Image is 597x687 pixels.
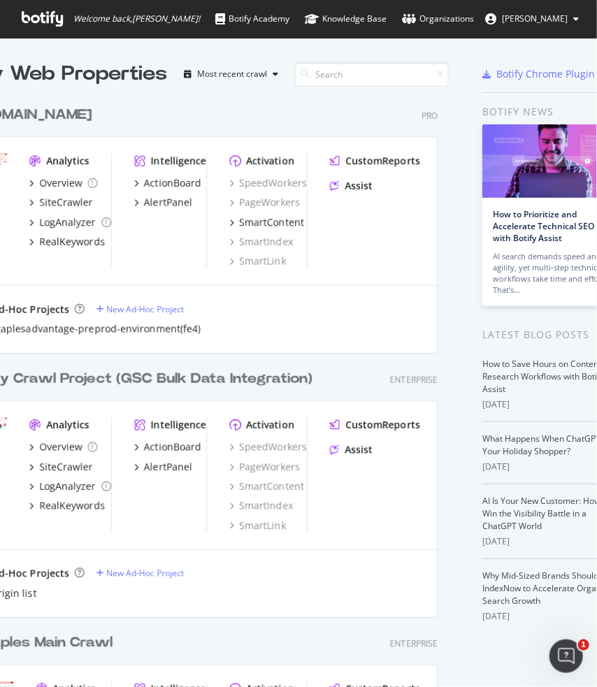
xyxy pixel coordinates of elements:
div: Knowledge Base [305,12,387,26]
div: Assist [345,179,373,193]
div: Analytics [46,154,89,168]
a: ActionBoard [134,440,201,454]
div: Pro [422,110,438,122]
div: Enterprise [390,374,438,386]
input: Search [295,62,449,87]
div: CustomReports [345,418,420,432]
div: Assist [345,443,373,457]
a: PageWorkers [229,196,300,210]
a: Overview [29,440,98,454]
div: SiteCrawler [39,460,93,474]
a: AlertPanel [134,196,192,210]
div: Analytics [46,418,89,432]
div: AlertPanel [144,196,192,210]
div: Botify Chrome Plugin [496,67,595,81]
a: SmartLink [229,254,286,268]
div: ActionBoard [144,440,201,454]
a: RealKeywords [29,235,105,249]
div: AlertPanel [144,460,192,474]
a: SiteCrawler [29,196,93,210]
a: SmartContent [229,479,304,493]
a: RealKeywords [29,499,105,513]
div: Most recent crawl [197,70,267,78]
a: SpeedWorkers [229,440,307,454]
span: Jeffrey Iwanicki [502,13,568,24]
span: 1 [578,639,589,651]
a: PageWorkers [229,460,300,474]
a: AlertPanel [134,460,192,474]
div: RealKeywords [39,499,105,513]
div: Botify Academy [215,12,289,26]
a: SmartIndex [229,235,293,249]
div: Intelligence [151,418,206,432]
div: New Ad-Hoc Project [106,303,184,315]
div: Enterprise [390,638,438,650]
a: Assist [330,179,373,193]
a: New Ad-Hoc Project [96,303,184,315]
span: Welcome back, [PERSON_NAME] ! [73,13,200,24]
div: Organizations [402,12,474,26]
iframe: Intercom live chat [549,639,583,673]
div: Overview [39,176,82,190]
a: SmartContent [229,215,304,229]
div: CustomReports [345,154,420,168]
a: How to Prioritize and Accelerate Technical SEO with Botify Assist [493,208,594,244]
div: LogAnalyzer [39,215,96,229]
div: Activation [246,418,294,432]
a: New Ad-Hoc Project [96,567,184,579]
a: SiteCrawler [29,460,93,474]
a: CustomReports [330,154,420,168]
a: Assist [330,443,373,457]
a: Botify Chrome Plugin [482,67,595,81]
a: SmartLink [229,519,286,533]
div: SmartContent [239,215,304,229]
button: [PERSON_NAME] [474,8,590,30]
div: SiteCrawler [39,196,93,210]
a: SmartIndex [229,499,293,513]
a: SpeedWorkers [229,176,307,190]
div: New Ad-Hoc Project [106,567,184,579]
div: RealKeywords [39,235,105,249]
a: CustomReports [330,418,420,432]
div: ActionBoard [144,176,201,190]
a: Overview [29,176,98,190]
button: Most recent crawl [178,63,284,85]
div: Intelligence [151,154,206,168]
div: Overview [39,440,82,454]
a: LogAnalyzer [29,479,111,493]
div: Activation [246,154,294,168]
div: LogAnalyzer [39,479,96,493]
a: ActionBoard [134,176,201,190]
a: LogAnalyzer [29,215,111,229]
